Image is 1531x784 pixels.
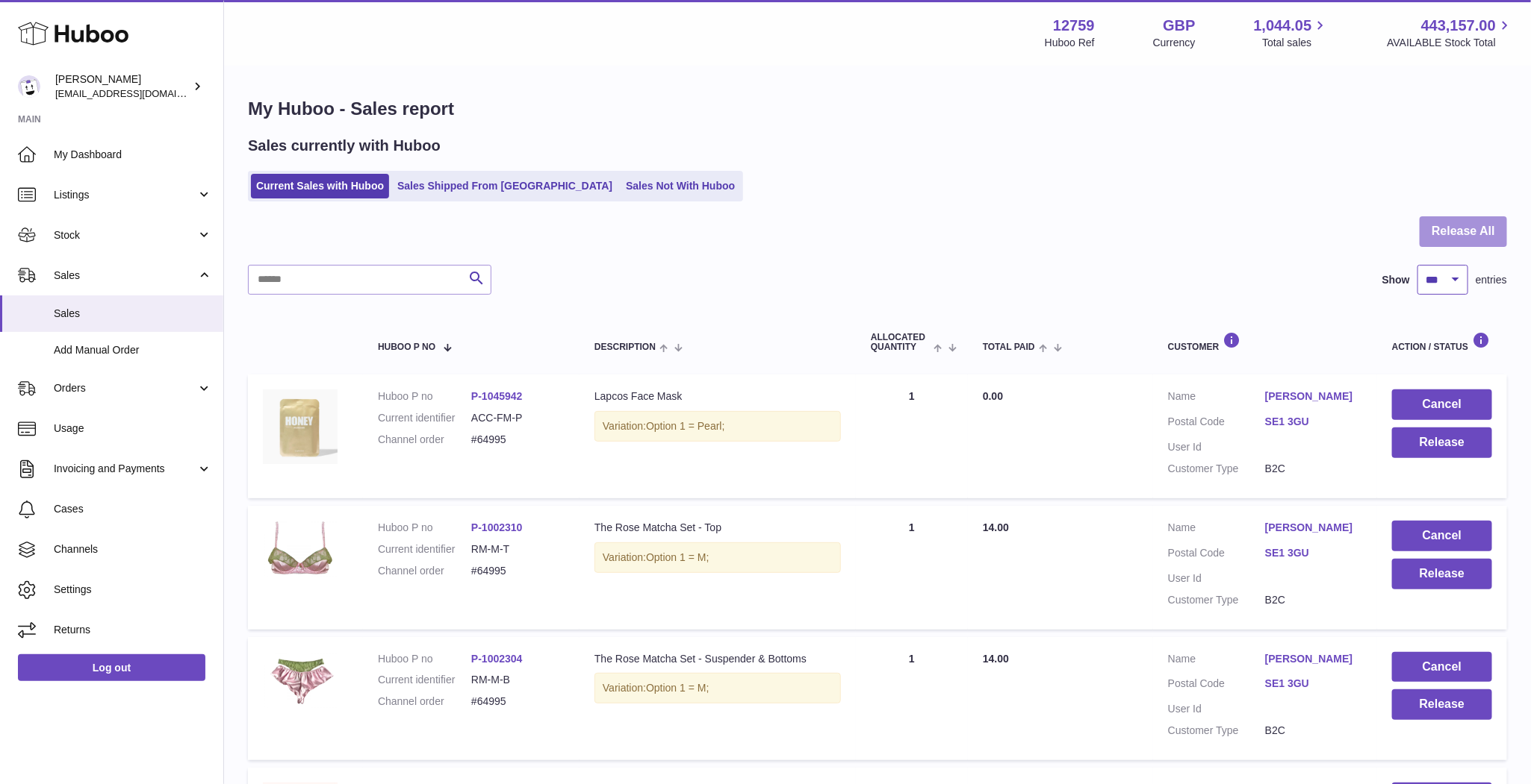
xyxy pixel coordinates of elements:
div: Currency [1153,36,1196,50]
dt: User Id [1168,440,1265,454]
img: adeb411a91bdaae352a14754c9b6b44cf6bc4a6cbd5f9057fd2ae437c41a825e_jpeg.webp [263,389,338,464]
a: Log out [18,654,205,681]
div: Variation: [594,411,841,442]
span: Channels [54,542,212,556]
span: My Dashboard [54,148,212,162]
td: 1 [856,374,968,498]
span: Description [594,342,656,352]
img: sofiapanwar@unndr.com [18,75,40,98]
img: 127591725233206.jpg [263,521,338,577]
a: P-1002310 [471,521,523,533]
h1: My Huboo - Sales report [248,97,1507,121]
dt: Name [1168,652,1265,670]
dt: Postal Code [1168,415,1265,433]
dd: #64995 [471,433,565,447]
dd: #64995 [471,564,565,578]
span: AVAILABLE Stock Total [1387,36,1513,50]
dd: B2C [1265,462,1362,476]
dt: User Id [1168,571,1265,586]
button: Release [1392,689,1492,720]
span: entries [1476,273,1507,287]
div: Lapcos Face Mask [594,389,841,404]
div: The Rose Matcha Set - Suspender & Bottoms [594,652,841,666]
span: 14.00 [983,653,1009,665]
span: 1,044.05 [1254,16,1312,36]
dt: Current identifier [378,673,471,687]
div: The Rose Matcha Set - Top [594,521,841,535]
a: Current Sales with Huboo [251,174,389,198]
span: Listings [54,188,196,202]
dd: B2C [1265,724,1362,738]
dt: Huboo P no [378,389,471,404]
dt: Channel order [378,433,471,447]
dt: Name [1168,389,1265,407]
div: [PERSON_NAME] [55,72,190,101]
dd: ACC-FM-P [471,411,565,425]
span: Settings [54,583,212,597]
a: [PERSON_NAME] [1265,389,1362,404]
span: Stock [54,228,196,242]
span: Orders [54,381,196,395]
dd: B2C [1265,593,1362,607]
div: Customer [1168,332,1362,352]
h2: Sales currently with Huboo [248,136,441,156]
a: 443,157.00 AVAILABLE Stock Total [1387,16,1513,50]
button: Release [1392,427,1492,458]
dt: Name [1168,521,1265,539]
a: P-1002304 [471,653,523,665]
span: Invoicing and Payments [54,462,196,476]
span: [EMAIL_ADDRESS][DOMAIN_NAME] [55,87,220,99]
dt: Customer Type [1168,593,1265,607]
div: Variation: [594,542,841,573]
dt: Channel order [378,694,471,709]
dt: Postal Code [1168,677,1265,694]
span: Usage [54,421,212,436]
a: SE1 3GU [1265,546,1362,560]
label: Show [1382,273,1410,287]
span: Total sales [1262,36,1329,50]
span: Option 1 = M; [646,551,709,563]
dt: Current identifier [378,411,471,425]
div: Action / Status [1392,332,1492,352]
span: Returns [54,623,212,637]
a: SE1 3GU [1265,415,1362,429]
a: [PERSON_NAME] [1265,652,1362,666]
strong: GBP [1163,16,1195,36]
button: Release All [1420,216,1507,247]
span: ALLOCATED Quantity [871,333,930,352]
span: Sales [54,269,196,283]
dt: Channel order [378,564,471,578]
a: 1,044.05 Total sales [1254,16,1329,50]
img: 127591725233254.jpg [263,652,338,708]
dt: User Id [1168,702,1265,716]
strong: 12759 [1053,16,1095,36]
dt: Customer Type [1168,462,1265,476]
dd: RM-M-B [471,673,565,687]
a: P-1045942 [471,390,523,402]
dt: Current identifier [378,542,471,556]
span: 443,157.00 [1421,16,1496,36]
button: Cancel [1392,652,1492,683]
button: Release [1392,559,1492,589]
a: Sales Not With Huboo [621,174,740,198]
dt: Postal Code [1168,546,1265,564]
dt: Huboo P no [378,652,471,666]
span: Sales [54,307,212,321]
span: Add Manual Order [54,343,212,357]
td: 1 [856,637,968,761]
span: Total paid [983,342,1035,352]
dt: Customer Type [1168,724,1265,738]
span: Cases [54,502,212,516]
a: SE1 3GU [1265,677,1362,691]
span: 0.00 [983,390,1003,402]
a: Sales Shipped From [GEOGRAPHIC_DATA] [392,174,618,198]
button: Cancel [1392,389,1492,420]
dt: Huboo P no [378,521,471,535]
div: Variation: [594,673,841,703]
div: Huboo Ref [1045,36,1095,50]
span: 14.00 [983,521,1009,533]
span: Option 1 = Pearl; [646,420,724,432]
button: Cancel [1392,521,1492,551]
span: Option 1 = M; [646,682,709,694]
dd: #64995 [471,694,565,709]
